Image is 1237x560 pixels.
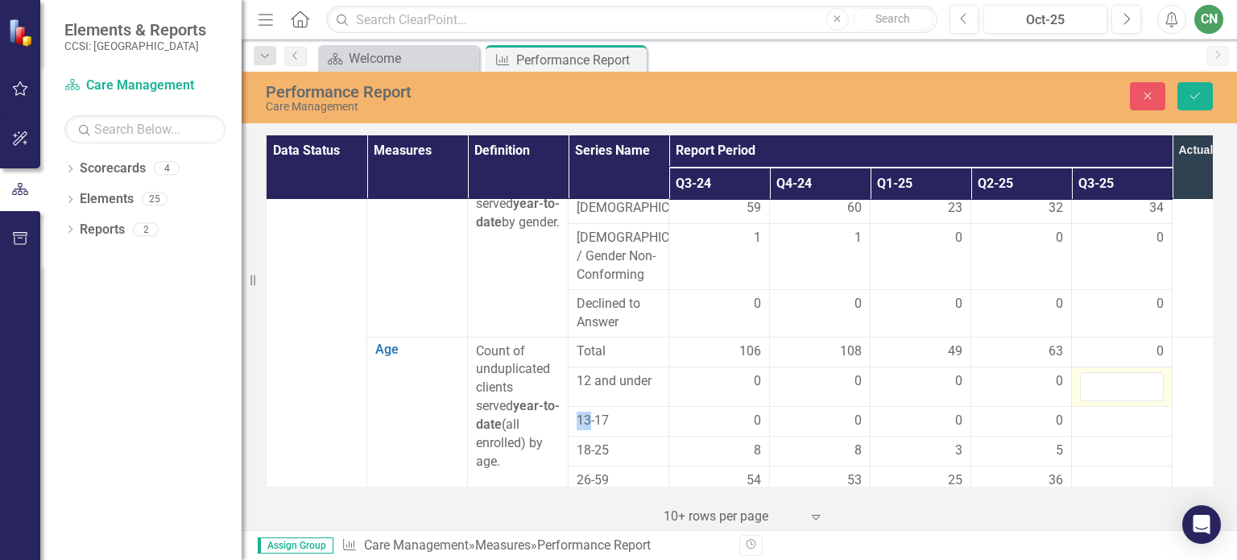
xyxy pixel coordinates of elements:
span: 0 [854,412,862,430]
span: 53 [847,471,862,490]
strong: year-to-date [476,196,560,230]
span: 59 [747,199,761,218]
span: 0 [1056,372,1063,391]
span: 23 [948,199,962,218]
small: CCSI: [GEOGRAPHIC_DATA] [64,39,206,52]
span: 8 [754,442,761,460]
span: Elements & Reports [64,20,206,39]
span: 0 [1156,229,1164,247]
a: Elements [80,190,134,209]
div: Welcome [349,48,475,68]
span: 12 and under [577,372,660,391]
a: Welcome [322,48,475,68]
span: 0 [1156,342,1164,361]
span: 36 [1049,471,1063,490]
span: 3 [955,442,962,460]
span: 18-25 [577,442,660,460]
span: [DEMOGRAPHIC_DATA] / Gender Non-Conforming [577,229,660,284]
span: 0 [754,372,761,391]
button: CN [1194,5,1223,34]
span: 54 [747,471,761,490]
span: Search [875,12,910,25]
a: Scorecards [80,160,146,178]
strong: year-to-date [476,398,560,432]
div: Performance Report [266,83,790,101]
span: Declined to Answer [577,295,660,332]
span: 0 [955,229,962,247]
span: 0 [955,295,962,313]
a: Reports [80,221,125,239]
a: Care Management [64,77,225,95]
span: 0 [1156,295,1164,313]
div: Performance Report [537,537,651,553]
a: Measures [475,537,531,553]
img: ClearPoint Strategy [8,18,36,46]
input: Search ClearPoint... [326,6,937,34]
div: Open Intercom Messenger [1182,505,1221,544]
span: 0 [955,372,962,391]
div: Care Management [266,101,790,113]
span: 0 [1056,229,1063,247]
span: 0 [854,372,862,391]
span: 108 [840,342,862,361]
span: 0 [854,295,862,313]
span: 32 [1049,199,1063,218]
div: » » [341,537,727,555]
button: Oct-25 [983,5,1107,34]
span: 34 [1149,199,1164,218]
span: 26-59 [577,471,660,490]
span: 49 [948,342,962,361]
span: 63 [1049,342,1063,361]
p: Count of unduplicated clients served (all enrolled) by age. [476,342,560,471]
span: Total [577,342,660,361]
a: Care Management [364,537,469,553]
input: Search Below... [64,115,225,143]
a: Age [375,342,459,357]
span: 0 [754,412,761,430]
div: 25 [142,193,168,206]
span: 0 [1056,412,1063,430]
span: 1 [854,229,862,247]
span: 5 [1056,442,1063,460]
span: 0 [754,295,761,313]
span: 0 [955,412,962,430]
span: 8 [854,442,862,460]
div: 4 [154,162,180,176]
span: 1 [754,229,761,247]
span: 60 [847,199,862,218]
span: [DEMOGRAPHIC_DATA] [577,199,660,218]
span: 106 [739,342,761,361]
span: Assign Group [258,537,333,554]
button: Search [853,8,933,31]
span: 13-17 [577,412,660,430]
div: 2 [133,222,159,236]
div: Performance Report [516,50,643,70]
span: 0 [1056,295,1063,313]
div: Oct-25 [989,10,1102,30]
span: 25 [948,471,962,490]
